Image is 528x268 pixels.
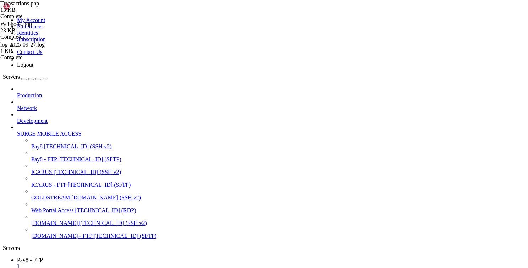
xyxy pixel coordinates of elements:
[0,21,32,27] span: Webhook.php
[0,27,71,34] div: 23 KB
[0,42,45,48] span: log-2025-09-27.log
[0,48,71,54] div: 1 KB
[0,21,71,34] span: Webhook.php
[0,0,71,13] span: Transactions.php
[0,34,71,40] div: Complete
[0,13,71,20] div: Complete
[0,0,39,6] span: Transactions.php
[0,54,71,61] div: Complete
[0,7,71,13] div: 13 KB
[0,42,71,54] span: log-2025-09-27.log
